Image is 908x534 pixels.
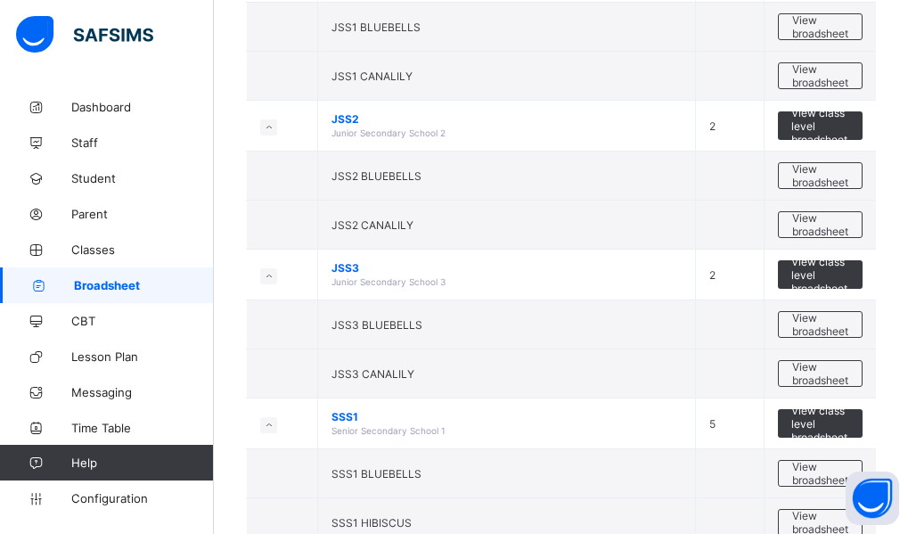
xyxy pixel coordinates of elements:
[792,360,848,387] span: View broadsheet
[791,255,849,295] span: View class level broadsheet
[331,218,413,232] span: JSS2 CANALILY
[792,13,848,40] span: View broadsheet
[71,242,214,257] span: Classes
[71,385,214,399] span: Messaging
[71,349,214,364] span: Lesson Plan
[778,13,863,27] a: View broadsheet
[331,410,682,423] span: SSS1
[331,318,422,332] span: JSS3 BLUEBELLS
[778,460,863,473] a: View broadsheet
[778,409,863,423] a: View class level broadsheet
[792,211,848,238] span: View broadsheet
[331,112,682,126] span: JSS2
[71,171,214,185] span: Student
[331,127,446,138] span: Junior Secondary School 2
[778,62,863,76] a: View broadsheet
[331,425,446,436] span: Senior Secondary School 1
[331,276,446,287] span: Junior Secondary School 3
[778,311,863,325] a: View broadsheet
[792,162,848,189] span: View broadsheet
[791,404,849,444] span: View class level broadsheet
[71,100,214,114] span: Dashboard
[709,119,716,133] span: 2
[331,516,412,530] span: SSS1 HIBISCUS
[331,261,682,275] span: JSS3
[778,260,863,274] a: View class level broadsheet
[792,460,848,487] span: View broadsheet
[74,278,214,292] span: Broadsheet
[71,491,213,505] span: Configuration
[71,136,214,150] span: Staff
[709,268,716,282] span: 2
[71,314,214,328] span: CBT
[331,169,421,183] span: JSS2 BLUEBELLS
[16,16,153,53] img: safsims
[778,111,863,125] a: View class level broadsheet
[331,21,421,34] span: JSS1 BLUEBELLS
[778,509,863,522] a: View broadsheet
[71,456,213,470] span: Help
[778,360,863,374] a: View broadsheet
[792,311,848,338] span: View broadsheet
[846,472,899,525] button: Open asap
[709,417,716,431] span: 5
[331,367,414,381] span: JSS3 CANALILY
[331,70,413,83] span: JSS1 CANALILY
[778,211,863,225] a: View broadsheet
[71,421,214,435] span: Time Table
[71,207,214,221] span: Parent
[331,467,421,481] span: SSS1 BLUEBELLS
[778,162,863,176] a: View broadsheet
[791,106,849,146] span: View class level broadsheet
[792,62,848,89] span: View broadsheet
